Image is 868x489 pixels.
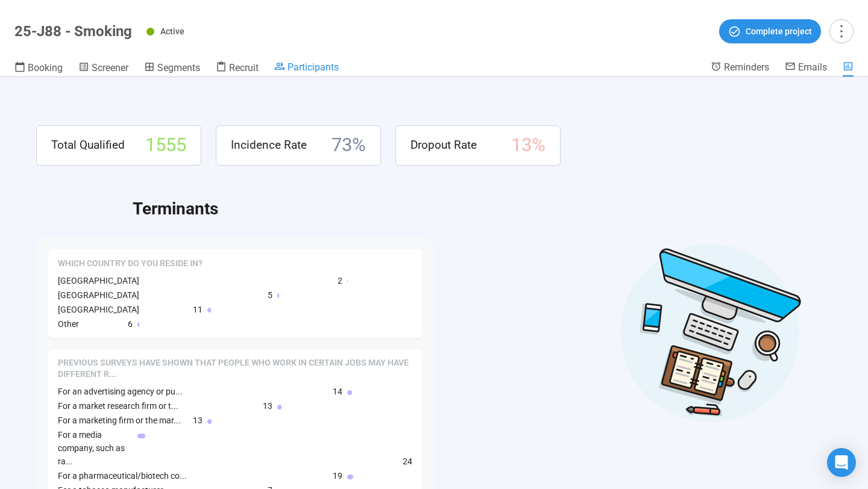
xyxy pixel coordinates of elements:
[268,288,272,302] span: 5
[51,136,125,154] span: Total Qualified
[332,131,366,160] span: 73 %
[193,303,203,316] span: 11
[511,131,546,160] span: 13 %
[160,26,184,36] span: Active
[333,469,342,482] span: 19
[231,136,307,154] span: Incidence Rate
[333,385,342,398] span: 14
[193,414,203,427] span: 13
[288,61,339,73] span: Participants
[58,416,181,425] span: For a marketing firm or the mar...
[403,455,412,468] span: 24
[827,448,856,477] div: Open Intercom Messenger
[724,61,769,73] span: Reminders
[128,317,133,331] span: 6
[263,399,272,413] span: 13
[14,61,63,76] a: Booking
[58,276,139,285] span: [GEOGRAPHIC_DATA]
[785,61,827,75] a: Emails
[58,357,412,381] span: Previous surveys have shown that people who work in certain jobs may have different reactions and...
[746,25,812,38] span: Complete project
[58,387,183,396] span: For an advertising agency or pu...
[829,19,854,43] button: more
[58,401,178,411] span: For a market research firm or t...
[133,196,832,222] h2: Terminants
[58,430,125,466] span: For a media company, such as ra...
[833,23,849,39] span: more
[28,62,63,73] span: Booking
[58,471,187,481] span: For a pharmaceutical/biotech co...
[144,61,200,76] a: Segments
[78,61,128,76] a: Screener
[58,290,139,300] span: [GEOGRAPHIC_DATA]
[145,131,186,160] span: 1555
[58,258,203,270] span: Which country do you reside in?
[58,319,79,329] span: Other
[711,61,769,75] a: Reminders
[410,136,477,154] span: Dropout Rate
[719,19,821,43] button: Complete project
[92,62,128,73] span: Screener
[157,62,200,73] span: Segments
[58,305,139,314] span: [GEOGRAPHIC_DATA]
[798,61,827,73] span: Emails
[274,61,339,75] a: Participants
[338,274,342,287] span: 2
[216,61,259,76] a: Recruit
[229,62,259,73] span: Recruit
[620,242,802,423] img: Desktop work notes
[14,23,132,40] h1: 25-J88 - Smoking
